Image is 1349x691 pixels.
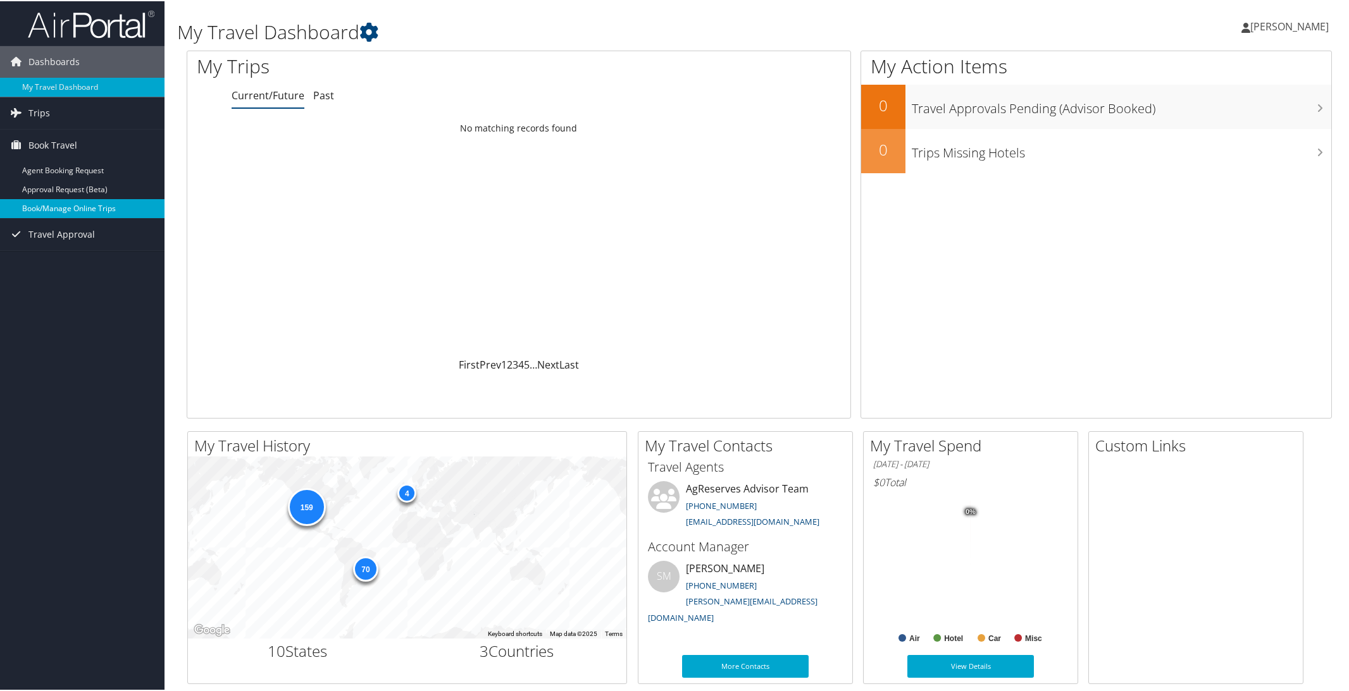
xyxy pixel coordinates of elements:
[645,434,852,455] h2: My Travel Contacts
[873,474,885,488] span: $0
[480,639,488,660] span: 3
[28,45,80,76] span: Dashboards
[873,474,1068,488] h6: Total
[648,560,680,591] div: SM
[417,639,618,661] h2: Countries
[966,507,976,515] tspan: 0%
[559,357,579,370] a: Last
[507,357,513,370] a: 2
[944,633,963,642] text: Hotel
[686,515,819,526] a: [EMAIL_ADDRESS][DOMAIN_NAME]
[642,560,849,627] li: [PERSON_NAME]
[397,482,416,501] div: 4
[191,621,233,637] a: Open this area in Google Maps (opens a new window)
[518,357,524,370] a: 4
[28,8,154,38] img: airportal-logo.png
[28,96,50,128] span: Trips
[268,639,285,660] span: 10
[197,52,564,78] h1: My Trips
[686,578,757,590] a: [PHONE_NUMBER]
[550,629,597,636] span: Map data ©2025
[686,499,757,510] a: [PHONE_NUMBER]
[488,628,542,637] button: Keyboard shortcuts
[909,633,920,642] text: Air
[1250,18,1329,32] span: [PERSON_NAME]
[912,92,1331,116] h3: Travel Approvals Pending (Advisor Booked)
[352,555,378,580] div: 70
[480,357,501,370] a: Prev
[197,639,398,661] h2: States
[907,654,1034,676] a: View Details
[870,434,1078,455] h2: My Travel Spend
[537,357,559,370] a: Next
[605,629,623,636] a: Terms (opens in new tab)
[648,457,843,475] h3: Travel Agents
[177,18,954,44] h1: My Travel Dashboard
[1241,6,1341,44] a: [PERSON_NAME]
[187,116,850,138] td: No matching records found
[513,357,518,370] a: 3
[682,654,809,676] a: More Contacts
[530,357,537,370] span: …
[1025,633,1042,642] text: Misc
[861,94,905,115] h2: 0
[988,633,1001,642] text: Car
[28,128,77,160] span: Book Travel
[861,83,1331,128] a: 0Travel Approvals Pending (Advisor Booked)
[459,357,480,370] a: First
[191,621,233,637] img: Google
[194,434,626,455] h2: My Travel History
[1095,434,1303,455] h2: Custom Links
[861,128,1331,172] a: 0Trips Missing Hotels
[648,594,817,622] a: [PERSON_NAME][EMAIL_ADDRESS][DOMAIN_NAME]
[861,52,1331,78] h1: My Action Items
[648,537,843,554] h3: Account Manager
[313,87,334,101] a: Past
[524,357,530,370] a: 5
[232,87,304,101] a: Current/Future
[501,357,507,370] a: 1
[861,138,905,159] h2: 0
[28,217,95,249] span: Travel Approval
[642,480,849,532] li: AgReserves Advisor Team
[287,487,325,525] div: 159
[912,137,1331,161] h3: Trips Missing Hotels
[873,457,1068,469] h6: [DATE] - [DATE]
